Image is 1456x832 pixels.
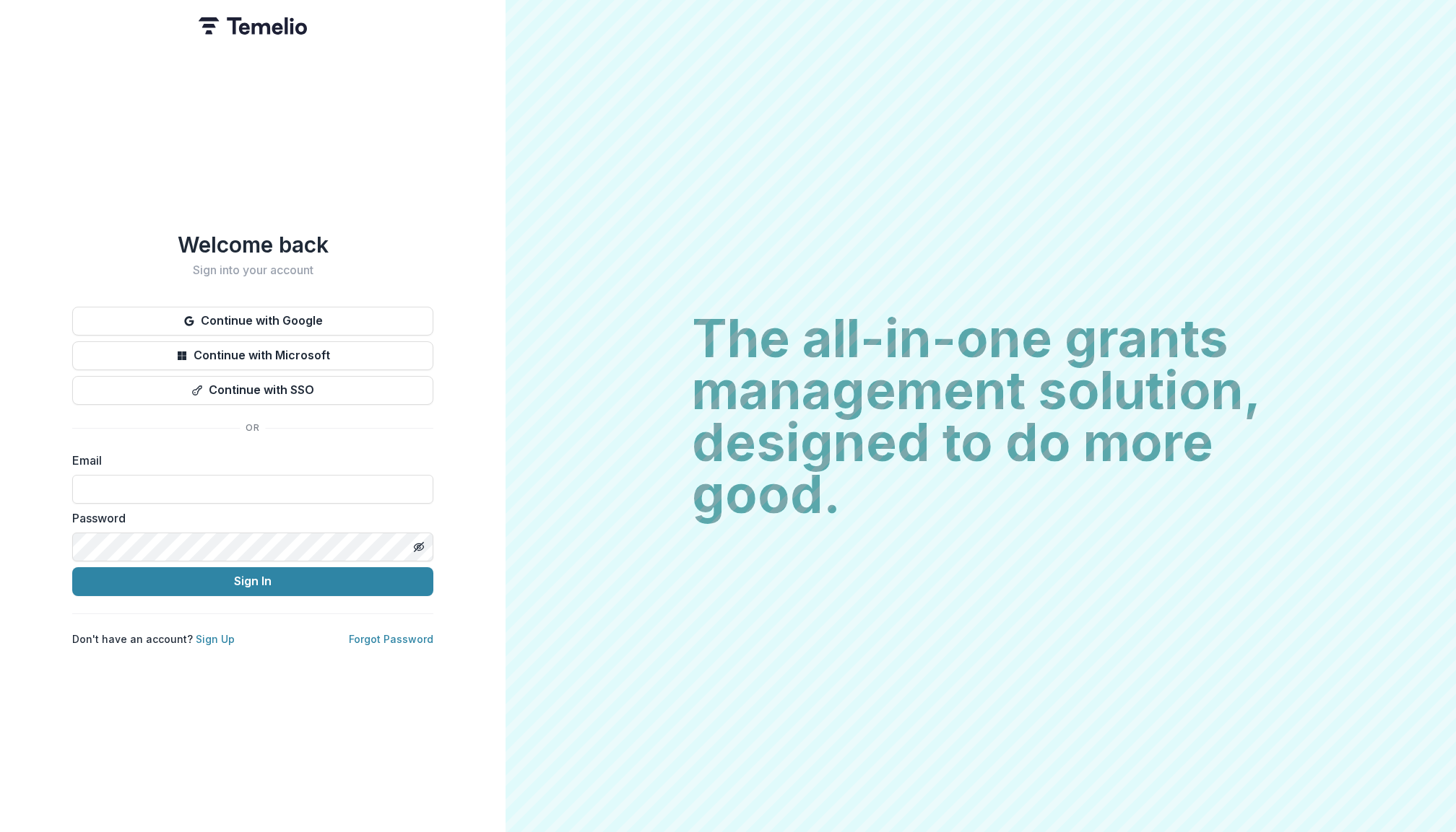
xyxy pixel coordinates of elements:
label: Password [72,509,425,527]
label: Email [72,452,425,469]
h2: Sign into your account [72,263,433,277]
button: Continue with Microsoft [72,341,433,370]
button: Sign In [72,567,433,596]
p: Don't have an account? [72,631,235,647]
button: Continue with Google [72,307,433,336]
button: Continue with SSO [72,376,433,405]
a: Sign Up [196,633,235,645]
a: Forgot Password [349,633,433,645]
img: Temelio [199,17,307,35]
button: Toggle password visibility [407,535,430,559]
h1: Welcome back [72,232,433,258]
